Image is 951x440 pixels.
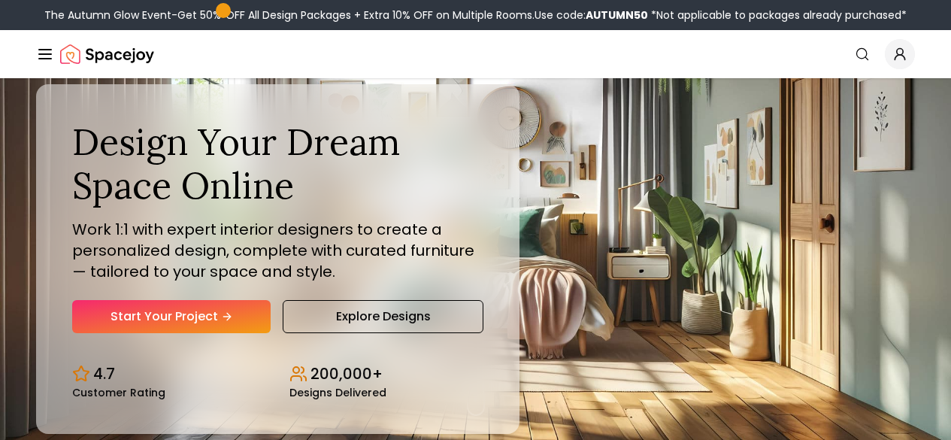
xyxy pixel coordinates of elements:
p: Work 1:1 with expert interior designers to create a personalized design, complete with curated fu... [72,219,483,282]
small: Customer Rating [72,387,165,398]
img: Spacejoy Logo [60,39,154,69]
div: Design stats [72,351,483,398]
small: Designs Delivered [289,387,386,398]
b: AUTUMN50 [586,8,648,23]
nav: Global [36,30,915,78]
span: Use code: [535,8,648,23]
span: *Not applicable to packages already purchased* [648,8,907,23]
div: The Autumn Glow Event-Get 50% OFF All Design Packages + Extra 10% OFF on Multiple Rooms. [44,8,907,23]
a: Explore Designs [283,300,483,333]
a: Spacejoy [60,39,154,69]
a: Start Your Project [72,300,271,333]
h1: Design Your Dream Space Online [72,120,483,207]
p: 4.7 [93,363,115,384]
p: 200,000+ [310,363,383,384]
